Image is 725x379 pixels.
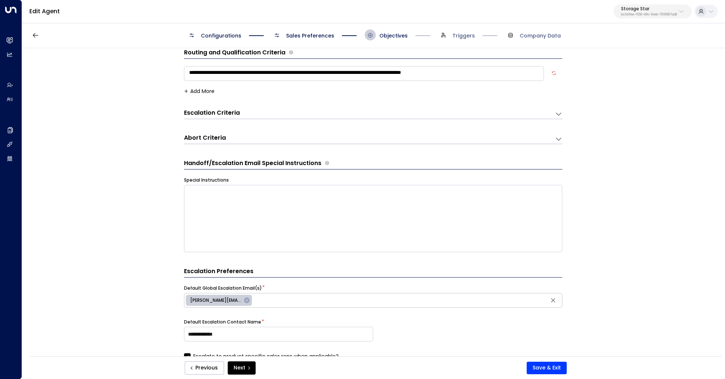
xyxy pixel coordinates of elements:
h3: Routing and Qualification Criteria [184,48,285,57]
span: Objectives [379,32,408,39]
div: Escalation CriteriaDefine the scenarios in which the AI agent should escalate the conversation to... [184,109,562,119]
label: Default Global Escalation Email(s) [184,285,262,292]
span: [PERSON_NAME][EMAIL_ADDRESS][DOMAIN_NAME] [186,297,246,304]
h3: Abort Criteria [184,134,226,142]
h3: Escalation Preferences [184,267,562,278]
p: Storage Star [621,7,677,11]
span: Define the criteria the agent uses to determine whether a lead is qualified for further actions l... [289,48,293,57]
button: Storage Starbc340fee-f559-48fc-84eb-70f3f6817ad8 [614,4,692,18]
button: Save & Exit [527,362,567,374]
label: Special Instructions [184,177,229,183]
span: Sales Preferences [286,32,334,39]
p: bc340fee-f559-48fc-84eb-70f3f6817ad8 [621,13,677,16]
span: Company Data [520,32,561,39]
span: Provide any specific instructions for the content of handoff or escalation emails. These notes gu... [325,159,329,168]
a: Edit Agent [29,7,60,15]
button: Previous [185,361,224,375]
span: Configurations [201,32,241,39]
button: Add More [184,88,214,94]
h3: Handoff/Escalation Email Special Instructions [184,159,321,168]
div: [PERSON_NAME][EMAIL_ADDRESS][DOMAIN_NAME] [186,295,252,306]
label: Escalate to product specific sales reps when applicable? [184,353,339,360]
span: Triggers [452,32,475,39]
div: Abort CriteriaDefine the scenarios in which the AI agent should abort or terminate the conversati... [184,134,562,144]
label: Default Escalation Contact Name [184,319,261,325]
button: Clear [548,295,559,306]
button: Next [228,361,256,375]
h3: Escalation Criteria [184,109,240,117]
